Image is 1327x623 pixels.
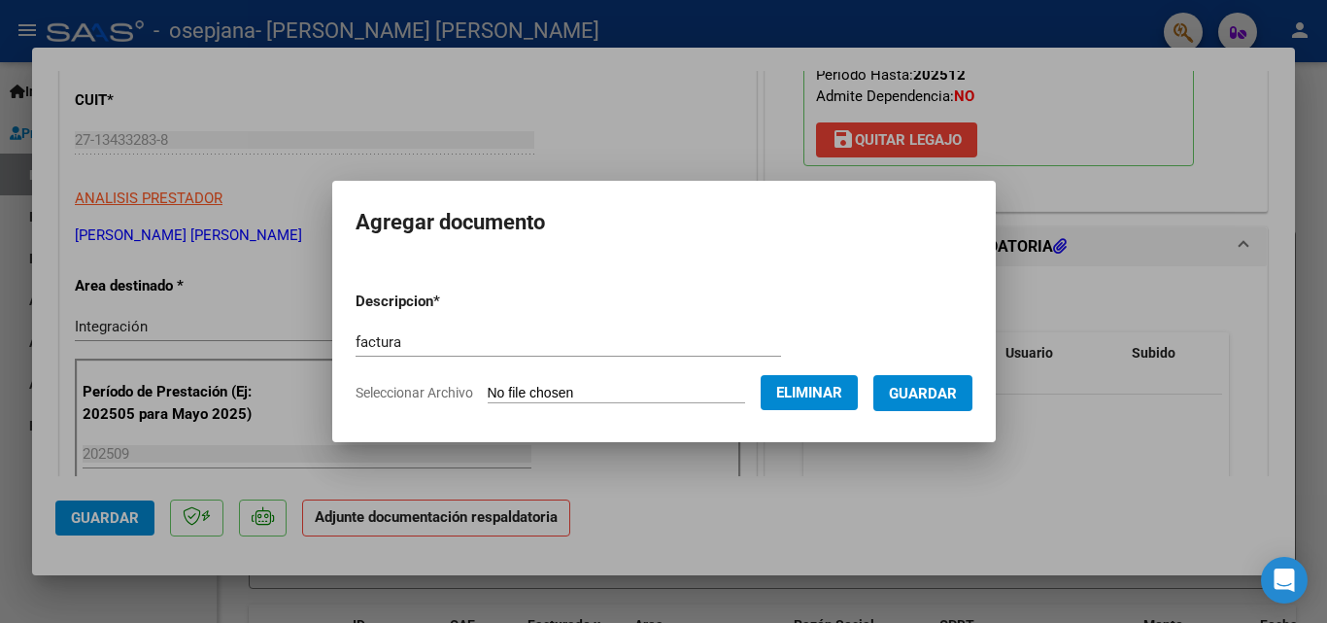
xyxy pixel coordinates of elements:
[761,375,858,410] button: Eliminar
[889,385,957,402] span: Guardar
[776,384,842,401] span: Eliminar
[356,204,972,241] h2: Agregar documento
[1261,557,1308,604] div: Open Intercom Messenger
[356,385,473,400] span: Seleccionar Archivo
[356,291,541,313] p: Descripcion
[873,375,972,411] button: Guardar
